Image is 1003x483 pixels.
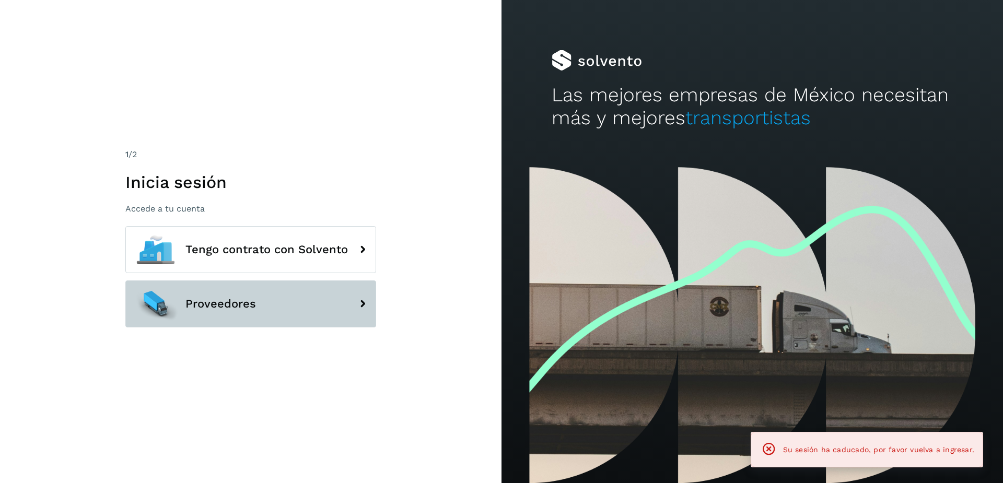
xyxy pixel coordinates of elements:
button: Proveedores [125,280,376,327]
p: Accede a tu cuenta [125,204,376,214]
span: Proveedores [185,298,256,310]
button: Tengo contrato con Solvento [125,226,376,273]
span: Su sesión ha caducado, por favor vuelva a ingresar. [783,445,974,454]
div: /2 [125,148,376,161]
span: 1 [125,149,129,159]
h1: Inicia sesión [125,172,376,192]
span: transportistas [685,107,811,129]
h2: Las mejores empresas de México necesitan más y mejores [552,84,953,130]
span: Tengo contrato con Solvento [185,243,348,256]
